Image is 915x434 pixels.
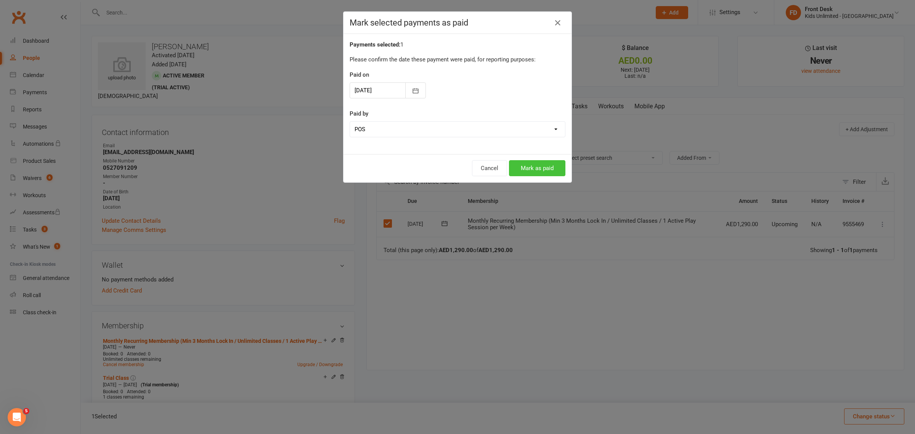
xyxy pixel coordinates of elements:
[350,109,368,118] label: Paid by
[472,160,507,176] button: Cancel
[509,160,565,176] button: Mark as paid
[350,40,565,49] div: 1
[552,17,564,29] button: Close
[350,70,369,79] label: Paid on
[8,408,26,426] iframe: Intercom live chat
[350,41,400,48] strong: Payments selected:
[350,55,565,64] p: Please confirm the date these payment were paid, for reporting purposes:
[23,408,29,414] span: 5
[350,18,565,27] h4: Mark selected payments as paid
